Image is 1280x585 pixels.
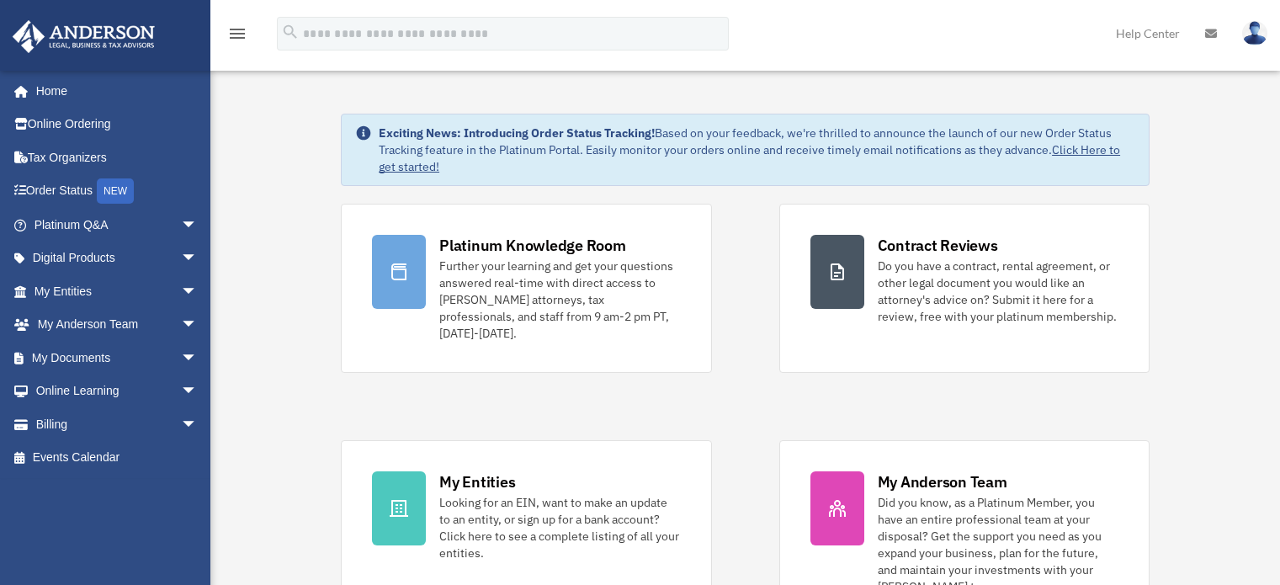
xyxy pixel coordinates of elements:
a: Click Here to get started! [379,142,1120,174]
a: Online Ordering [12,108,223,141]
a: Platinum Q&Aarrow_drop_down [12,208,223,242]
div: Based on your feedback, we're thrilled to announce the launch of our new Order Status Tracking fe... [379,125,1135,175]
img: Anderson Advisors Platinum Portal [8,20,160,53]
div: Contract Reviews [878,235,998,256]
a: My Anderson Teamarrow_drop_down [12,308,223,342]
span: arrow_drop_down [181,308,215,343]
a: Events Calendar [12,441,223,475]
i: menu [227,24,247,44]
div: Further your learning and get your questions answered real-time with direct access to [PERSON_NAM... [439,258,680,342]
a: Online Learningarrow_drop_down [12,375,223,408]
a: Order StatusNEW [12,174,223,209]
i: search [281,23,300,41]
strong: Exciting News: Introducing Order Status Tracking! [379,125,655,141]
div: My Entities [439,471,515,492]
span: arrow_drop_down [181,407,215,442]
img: User Pic [1242,21,1267,45]
span: arrow_drop_down [181,208,215,242]
a: Platinum Knowledge Room Further your learning and get your questions answered real-time with dire... [341,204,711,373]
a: My Entitiesarrow_drop_down [12,274,223,308]
a: Tax Organizers [12,141,223,174]
a: Billingarrow_drop_down [12,407,223,441]
div: Do you have a contract, rental agreement, or other legal document you would like an attorney's ad... [878,258,1118,325]
a: menu [227,29,247,44]
span: arrow_drop_down [181,375,215,409]
a: My Documentsarrow_drop_down [12,341,223,375]
div: Platinum Knowledge Room [439,235,626,256]
span: arrow_drop_down [181,274,215,309]
div: Looking for an EIN, want to make an update to an entity, or sign up for a bank account? Click her... [439,494,680,561]
a: Digital Productsarrow_drop_down [12,242,223,275]
a: Contract Reviews Do you have a contract, rental agreement, or other legal document you would like... [779,204,1150,373]
span: arrow_drop_down [181,242,215,276]
div: My Anderson Team [878,471,1007,492]
a: Home [12,74,215,108]
div: NEW [97,178,134,204]
span: arrow_drop_down [181,341,215,375]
